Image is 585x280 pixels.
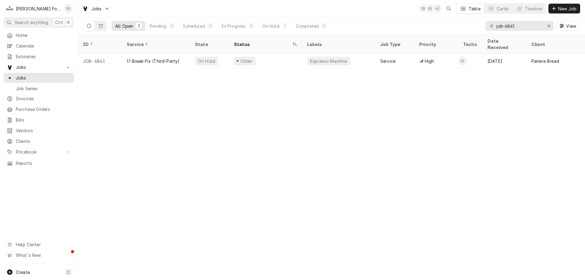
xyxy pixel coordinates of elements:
div: Date Received [487,38,520,51]
span: Vendors [16,127,71,134]
a: Clients [4,136,74,146]
a: Job Series [4,83,74,94]
a: Invoices [4,94,74,104]
a: Go to Jobs [4,62,74,72]
div: Job Type [380,41,409,48]
div: Service [380,58,395,64]
button: Erase input [544,21,554,31]
span: Calendar [16,43,71,49]
a: Reports [4,158,74,168]
div: Marshall Food Equipment Service's Avatar [5,4,14,13]
div: On Hold [262,23,279,29]
div: ID [83,41,116,48]
div: Derek Testa (81)'s Avatar [64,4,73,13]
span: Purchase Orders [16,106,71,112]
a: Jobs [4,73,74,83]
span: High [425,58,434,64]
div: Derek Testa (81)'s Avatar [419,4,428,13]
a: Estimates [4,51,74,62]
span: Help Center [16,241,70,248]
div: D( [426,4,435,13]
a: Go to What's New [4,250,74,260]
span: Estimates [16,53,71,60]
div: [DATE] [483,54,526,68]
div: Status [234,41,291,48]
span: Reports [16,160,71,166]
div: All Open [115,23,133,29]
div: Chris Branca (99)'s Avatar [458,57,467,65]
div: D( [419,4,428,13]
div: 1.1 Break-Fix (Third-Party) [127,58,179,64]
span: Home [16,32,71,38]
span: Pricebook [16,149,62,155]
button: Open search [444,4,454,13]
div: Timeline [525,5,542,12]
span: New Job [557,5,578,12]
div: JOB-6841 [78,54,122,68]
button: View [556,21,580,31]
span: Jobs [16,64,62,70]
div: Panera Bread [531,58,559,64]
div: Labels [307,41,370,48]
div: 1 [283,23,287,29]
span: C [67,269,70,275]
div: 1 [137,23,140,29]
button: New Job [548,4,580,13]
div: Espresso Machine [310,58,348,64]
div: Priority [419,41,452,48]
div: M [5,4,14,13]
span: View [565,23,577,29]
input: Keyword search [496,21,542,31]
a: Home [4,30,74,40]
div: D( [64,4,73,13]
span: Clients [16,138,71,144]
div: Cards [497,5,509,12]
div: 0 [322,23,326,29]
span: K [67,19,70,26]
div: Service [127,41,184,48]
span: Jobs [16,75,71,81]
button: Search anythingCtrlK [4,17,74,28]
div: Pending [150,23,166,29]
span: Job Series [16,85,71,92]
div: 0 [209,23,212,29]
div: C( [458,57,467,65]
a: Go to Jobs [80,4,112,14]
div: In Progress [222,23,246,29]
div: [PERSON_NAME] Food Equipment Service [16,5,61,12]
span: Ctrl [55,19,63,26]
div: On Hold [197,58,216,64]
span: Bills [16,117,71,123]
div: Completed [296,23,319,29]
a: Go to Pricebook [4,147,74,157]
div: State [195,41,224,48]
div: + 2 [433,4,441,13]
span: Jobs [91,5,102,12]
a: Vendors [4,126,74,136]
span: Invoices [16,95,71,102]
a: Purchase Orders [4,104,74,114]
a: Go to Help Center [4,239,74,250]
div: David Testa (92)'s Avatar [426,4,435,13]
span: Create [16,270,30,275]
a: Calendar [4,41,74,51]
a: Bills [4,115,74,125]
div: Techs [463,41,478,48]
div: Scheduled [183,23,205,29]
div: 0 [250,23,253,29]
div: Table [469,5,480,12]
div: Other [239,58,253,64]
span: Search anything [15,19,48,26]
span: What's New [16,252,70,258]
div: 0 [170,23,174,29]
